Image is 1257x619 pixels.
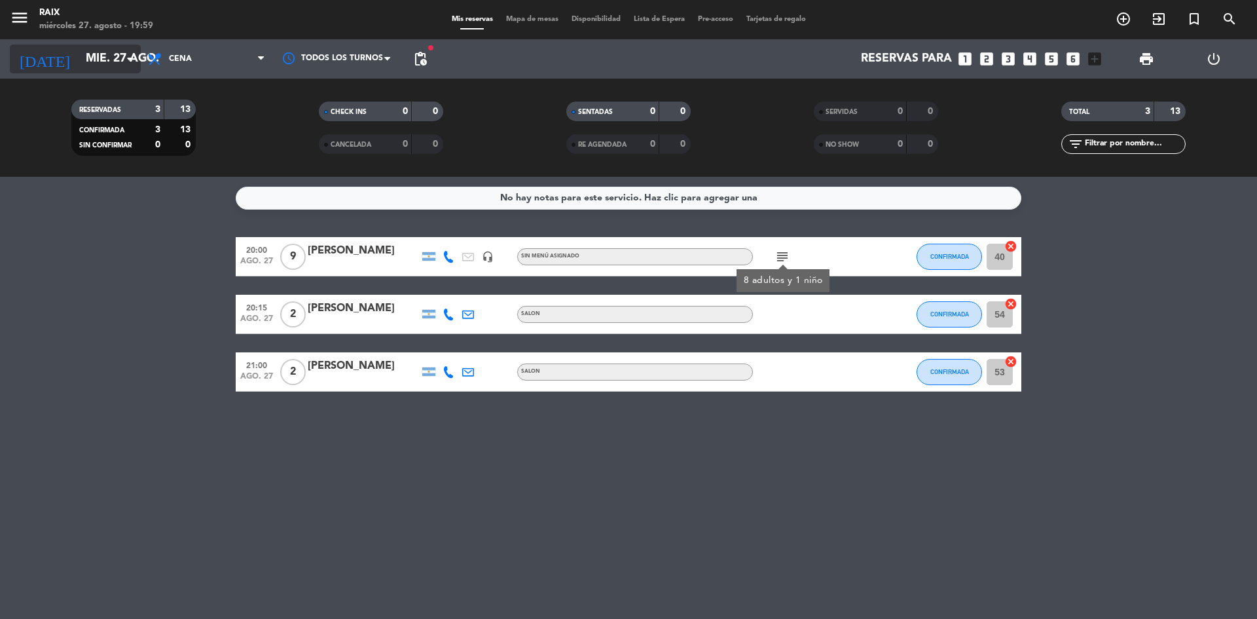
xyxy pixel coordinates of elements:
i: subject [774,249,790,265]
i: headset_mic [482,251,494,263]
span: Disponibilidad [565,16,627,23]
span: Mapa de mesas [500,16,565,23]
strong: 0 [155,140,160,149]
span: 20:00 [240,242,273,257]
div: [PERSON_NAME] [308,300,419,317]
i: looks_two [978,50,995,67]
span: SIN CONFIRMAR [79,142,132,149]
span: Pre-acceso [691,16,740,23]
button: CONFIRMADA [917,359,982,385]
span: 2 [280,359,306,385]
strong: 0 [433,107,441,116]
strong: 3 [1145,107,1150,116]
span: pending_actions [412,51,428,67]
span: 21:00 [240,357,273,372]
i: cancel [1004,297,1017,310]
span: 20:15 [240,299,273,314]
strong: 0 [928,140,936,149]
span: CHECK INS [331,109,367,115]
i: power_settings_new [1206,51,1222,67]
span: CANCELADA [331,141,371,148]
strong: 0 [185,140,193,149]
i: cancel [1004,240,1017,253]
span: 2 [280,301,306,328]
span: CONFIRMADA [930,253,969,260]
i: [DATE] [10,45,79,73]
i: cancel [1004,355,1017,368]
span: Tarjetas de regalo [740,16,812,23]
span: fiber_manual_record [427,44,435,52]
strong: 0 [898,107,903,116]
strong: 0 [928,107,936,116]
strong: 0 [650,140,655,149]
strong: 13 [1170,107,1183,116]
i: add_box [1086,50,1103,67]
i: looks_one [956,50,974,67]
i: arrow_drop_down [122,51,137,67]
button: CONFIRMADA [917,244,982,270]
strong: 3 [155,125,160,134]
i: looks_5 [1043,50,1060,67]
strong: 0 [680,107,688,116]
span: ago. 27 [240,314,273,329]
span: TOTAL [1069,109,1089,115]
i: filter_list [1068,136,1084,152]
div: miércoles 27. agosto - 19:59 [39,20,153,33]
span: SALON [521,369,540,374]
span: Mis reservas [445,16,500,23]
div: LOG OUT [1180,39,1247,79]
strong: 13 [180,105,193,114]
i: menu [10,8,29,28]
span: CONFIRMADA [930,310,969,318]
strong: 0 [403,107,408,116]
span: CONFIRMADA [79,127,124,134]
span: RE AGENDADA [578,141,627,148]
i: search [1222,11,1237,27]
div: No hay notas para este servicio. Haz clic para agregar una [500,191,757,206]
i: exit_to_app [1151,11,1167,27]
strong: 0 [898,140,903,149]
span: Sin menú asignado [521,253,579,259]
strong: 3 [155,105,160,114]
span: CONFIRMADA [930,368,969,375]
span: ago. 27 [240,257,273,272]
div: 8 adultos y 1 niño [744,274,823,288]
strong: 0 [650,107,655,116]
span: Reservas para [861,52,952,66]
span: print [1139,51,1154,67]
div: [PERSON_NAME] [308,242,419,259]
i: add_circle_outline [1116,11,1131,27]
i: looks_6 [1065,50,1082,67]
span: Cena [169,54,192,64]
span: ago. 27 [240,372,273,387]
button: CONFIRMADA [917,301,982,328]
span: SALON [521,311,540,316]
span: 9 [280,244,306,270]
strong: 0 [403,140,408,149]
i: turned_in_not [1186,11,1202,27]
i: looks_4 [1021,50,1038,67]
strong: 0 [433,140,441,149]
span: NO SHOW [826,141,859,148]
div: RAIX [39,7,153,20]
div: [PERSON_NAME] [308,358,419,375]
span: SERVIDAS [826,109,858,115]
button: menu [10,8,29,32]
span: SENTADAS [578,109,613,115]
input: Filtrar por nombre... [1084,137,1185,151]
i: looks_3 [1000,50,1017,67]
strong: 13 [180,125,193,134]
span: RESERVADAS [79,107,121,113]
span: Lista de Espera [627,16,691,23]
strong: 0 [680,140,688,149]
